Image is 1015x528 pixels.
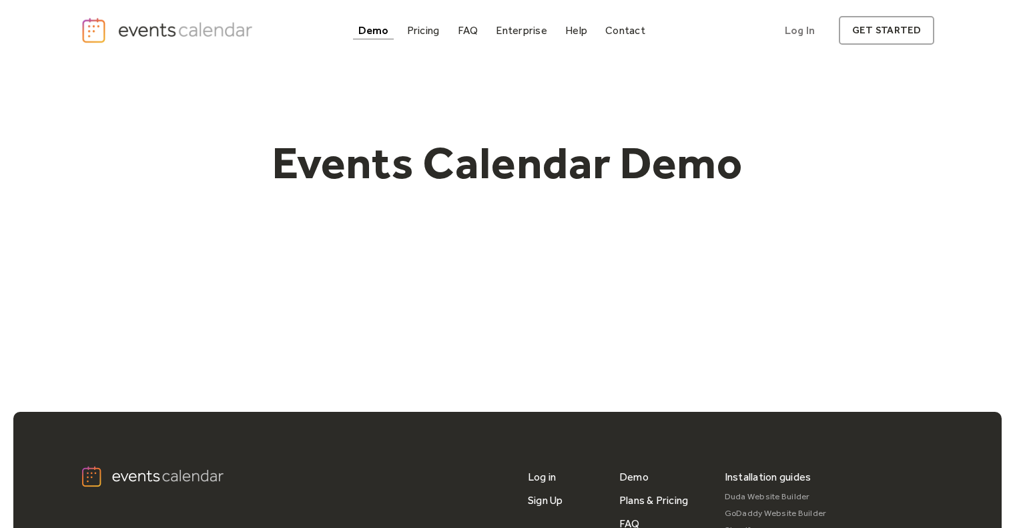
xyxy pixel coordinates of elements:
a: Enterprise [490,21,552,39]
div: Enterprise [496,27,547,34]
a: Log In [771,16,828,45]
h1: Events Calendar Demo [252,136,764,190]
div: Contact [605,27,645,34]
a: Contact [600,21,651,39]
a: get started [839,16,934,45]
a: Sign Up [528,489,563,512]
a: Pricing [402,21,445,39]
div: Help [565,27,587,34]
a: Demo [619,465,649,489]
div: Pricing [407,27,440,34]
a: Log in [528,465,556,489]
a: Plans & Pricing [619,489,689,512]
a: Help [560,21,593,39]
div: FAQ [458,27,478,34]
a: Demo [353,21,394,39]
div: Installation guides [725,465,811,489]
a: home [81,17,257,44]
a: FAQ [452,21,484,39]
a: GoDaddy Website Builder [725,505,827,522]
div: Demo [358,27,389,34]
a: Duda Website Builder [725,489,827,505]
